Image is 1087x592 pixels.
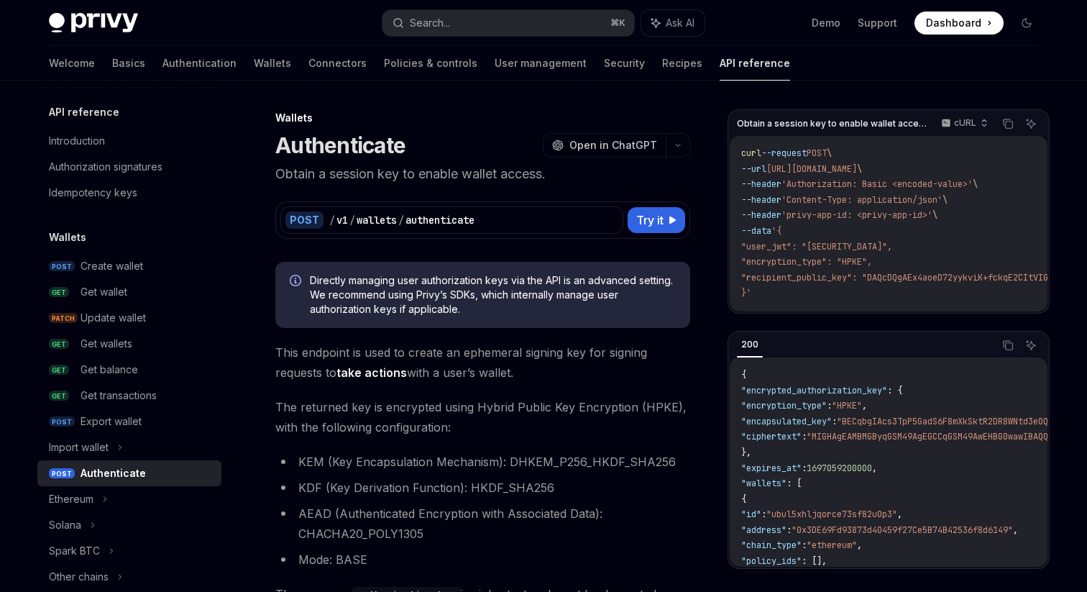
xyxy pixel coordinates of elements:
[49,104,119,121] h5: API reference
[357,213,397,227] div: wallets
[741,539,802,551] span: "chain_type"
[336,213,348,227] div: v1
[812,16,840,30] a: Demo
[610,17,625,29] span: ⌘ K
[49,542,100,560] div: Spark BTC
[290,275,304,289] svg: Info
[275,342,690,383] span: This endpoint is used to create an ephemeral signing key for signing requests to with a user’s wa...
[973,178,978,190] span: \
[999,114,1017,133] button: Copy the contents from the code block
[37,128,221,154] a: Introduction
[49,229,86,246] h5: Wallets
[636,211,664,229] span: Try it
[942,194,948,206] span: \
[275,478,690,498] li: KDF (Key Derivation Function): HKDF_SHA256
[37,253,221,279] a: POSTCreate wallet
[398,213,404,227] div: /
[741,209,781,221] span: --header
[827,147,832,159] span: \
[872,463,877,474] span: ,
[81,335,132,352] div: Get wallets
[741,478,786,489] span: "wallets"
[666,16,694,30] span: Ask AI
[384,46,477,81] a: Policies & controls
[932,209,937,221] span: \
[275,111,690,125] div: Wallets
[897,509,902,520] span: ,
[81,283,127,301] div: Get wallet
[802,539,807,551] span: :
[741,369,746,381] span: {
[37,305,221,331] a: PATCHUpdate wallet
[49,391,69,401] span: GET
[162,46,237,81] a: Authentication
[786,524,792,536] span: :
[737,118,927,129] span: Obtain a session key to enable wallet access.
[275,550,690,570] li: Mode: BASE
[285,211,324,229] div: POST
[741,509,761,520] span: "id"
[761,147,807,159] span: --request
[49,132,105,150] div: Introduction
[741,400,827,411] span: "encryption_type"
[786,478,802,489] span: : [
[382,10,634,36] button: Search...⌘K
[741,194,781,206] span: --header
[543,133,666,158] button: Open in ChatGPT
[832,416,837,427] span: :
[49,468,75,479] span: POST
[741,163,766,175] span: --url
[802,555,827,567] span: : [],
[49,439,109,456] div: Import wallet
[741,463,802,474] span: "expires_at"
[495,46,587,81] a: User management
[37,383,221,409] a: GETGet transactions
[310,273,676,317] span: Directly managing user authorization keys via the API is an advanced setting. We recommend using ...
[37,357,221,383] a: GETGet balance
[49,13,138,33] img: dark logo
[741,524,786,536] span: "address"
[37,154,221,180] a: Authorization signatures
[37,331,221,357] a: GETGet wallets
[862,400,867,411] span: ,
[112,46,145,81] a: Basics
[1015,12,1038,35] button: Toggle dark mode
[49,313,78,324] span: PATCH
[741,241,892,252] span: "user_jwt": "[SECURITY_DATA]",
[766,163,857,175] span: [URL][DOMAIN_NAME]
[741,555,802,567] span: "policy_ids"
[741,147,761,159] span: curl
[807,539,857,551] span: "ethereum"
[81,309,146,327] div: Update wallet
[275,132,405,158] h1: Authenticate
[81,258,143,275] div: Create wallet
[737,336,763,353] div: 200
[37,180,221,206] a: Idempotency keys
[741,385,887,396] span: "encrypted_authorization_key"
[781,178,973,190] span: 'Authorization: Basic <encoded-value>'
[720,46,790,81] a: API reference
[604,46,645,81] a: Security
[741,256,872,268] span: "encryption_type": "HPKE",
[933,111,994,136] button: cURL
[49,158,162,176] div: Authorization signatures
[1022,114,1040,133] button: Ask AI
[781,194,942,206] span: 'Content-Type: application/json'
[81,413,142,430] div: Export wallet
[275,452,690,472] li: KEM (Key Encapsulation Mechanism): DHKEM_P256_HKDF_SHA256
[349,213,355,227] div: /
[641,10,705,36] button: Ask AI
[81,465,146,482] div: Authenticate
[741,416,832,427] span: "encapsulated_key"
[49,516,81,534] div: Solana
[741,493,746,505] span: {
[37,279,221,305] a: GETGet wallet
[914,12,1004,35] a: Dashboard
[49,365,69,375] span: GET
[49,46,95,81] a: Welcome
[275,397,690,437] span: The returned key is encrypted using Hybrid Public Key Encryption (HPKE), with the following confi...
[275,504,690,544] li: AEAD (Authenticated Encryption with Associated Data): CHACHA20_POLY1305
[832,400,862,411] span: "HPKE"
[827,400,832,411] span: :
[49,184,137,201] div: Idempotency keys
